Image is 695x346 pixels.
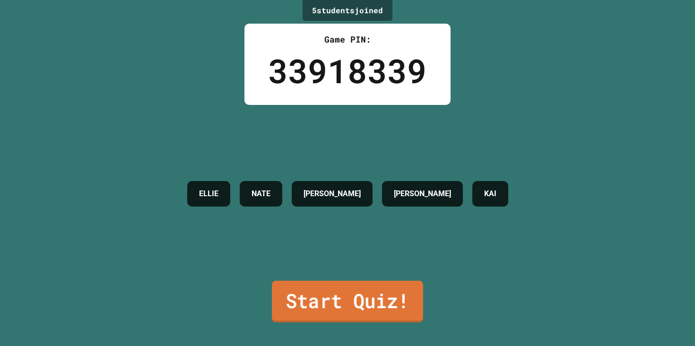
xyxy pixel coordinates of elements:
[268,33,427,46] div: Game PIN:
[484,188,496,199] h4: KAI
[304,188,361,199] h4: [PERSON_NAME]
[272,281,423,322] a: Start Quiz!
[268,46,427,95] div: 33918339
[252,188,270,199] h4: NATE
[394,188,451,199] h4: [PERSON_NAME]
[199,188,218,199] h4: ELLIE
